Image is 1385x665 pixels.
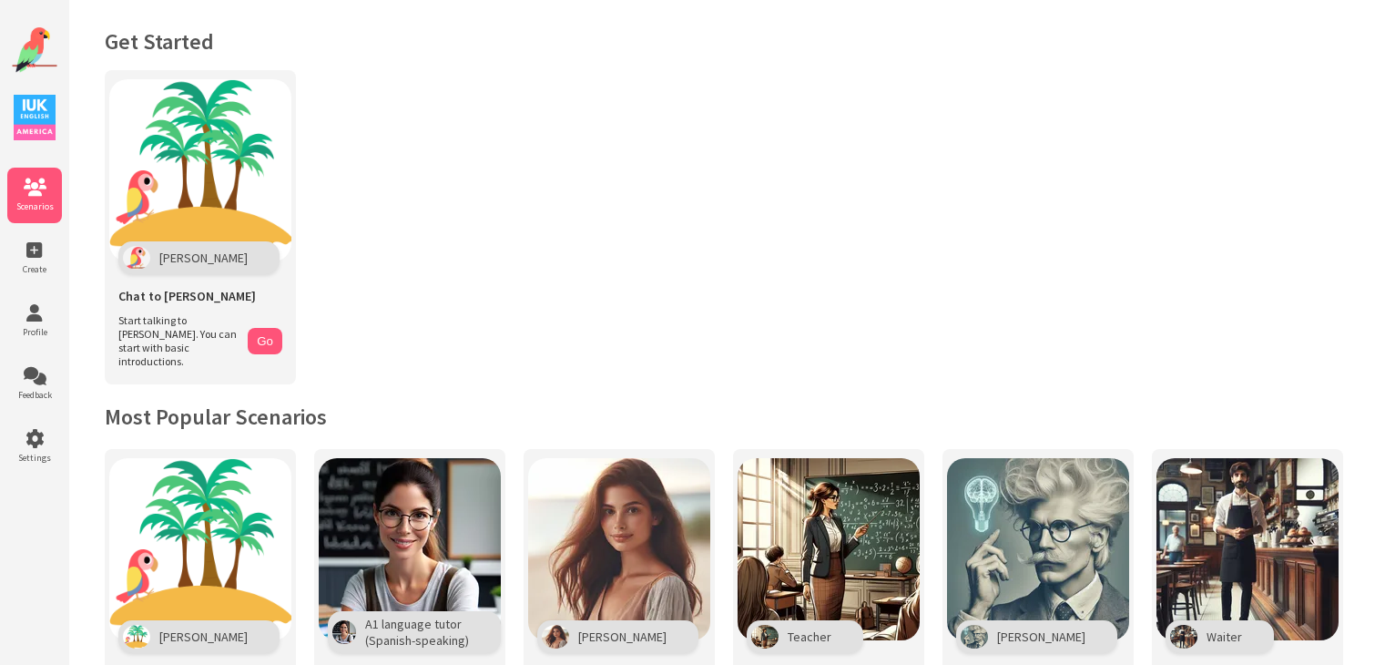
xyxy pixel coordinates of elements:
[109,458,291,640] img: Scenario Image
[7,200,62,212] span: Scenarios
[578,629,667,645] span: [PERSON_NAME]
[7,452,62,464] span: Settings
[159,629,248,645] span: [PERSON_NAME]
[12,27,57,73] img: Website Logo
[365,616,469,649] span: A1 language tutor (Spanish-speaking)
[947,458,1129,640] img: Scenario Image
[159,250,248,266] span: [PERSON_NAME]
[123,246,150,270] img: Polly
[118,313,239,368] span: Start talking to [PERSON_NAME]. You can start with basic introductions.
[14,95,56,140] img: IUK Logo
[7,263,62,275] span: Create
[7,389,62,401] span: Feedback
[1207,629,1242,645] span: Waiter
[751,625,779,649] img: Character
[105,403,1349,431] h2: Most Popular Scenarios
[118,288,256,304] span: Chat to [PERSON_NAME]
[997,629,1085,645] span: [PERSON_NAME]
[319,458,501,640] img: Scenario Image
[788,629,831,645] span: Teacher
[738,458,920,640] img: Scenario Image
[7,326,62,338] span: Profile
[109,79,291,261] img: Chat with Polly
[248,328,282,354] button: Go
[1156,458,1339,640] img: Scenario Image
[528,458,710,640] img: Scenario Image
[961,625,988,649] img: Character
[332,620,356,644] img: Character
[1170,625,1197,649] img: Character
[105,27,1349,56] h1: Get Started
[542,625,569,649] img: Character
[123,625,150,649] img: Character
